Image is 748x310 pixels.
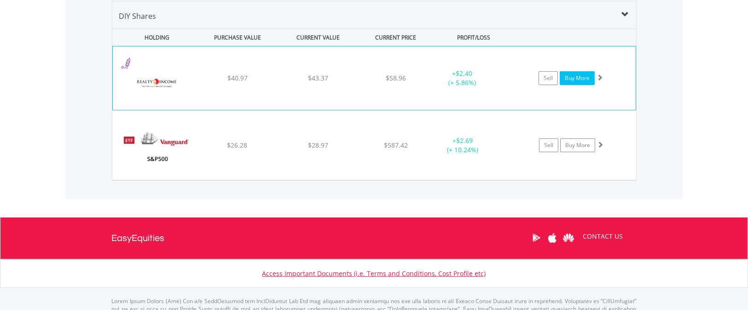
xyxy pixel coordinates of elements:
div: PURCHASE VALUE [198,29,277,46]
a: EasyEquities [112,218,165,259]
div: + (+ 10.24%) [428,136,498,155]
a: Sell [539,71,558,85]
span: $26.28 [227,141,247,149]
span: $58.96 [386,74,406,82]
a: CONTACT US [577,224,630,249]
a: Huawei [561,224,577,252]
a: Google Play [528,224,545,252]
span: $587.42 [384,141,408,149]
div: PROFIT/LOSS [435,29,513,46]
a: Buy More [560,138,595,152]
span: $2.40 [456,69,472,78]
span: $28.97 [308,141,328,149]
div: CURRENT PRICE [359,29,432,46]
a: Apple [545,224,561,252]
img: EQU.US.O.png [117,58,197,108]
div: + (+ 5.86%) [428,69,497,87]
a: Access Important Documents (i.e. Terms and Conditions, Cost Profile etc) [262,269,486,278]
img: EQU.US.VOO.png [117,122,196,178]
span: $40.97 [227,74,248,82]
a: Sell [539,138,558,152]
span: DIY Shares [119,11,157,21]
span: $2.69 [456,136,473,145]
div: CURRENT VALUE [279,29,358,46]
a: Buy More [560,71,595,85]
span: $43.37 [308,74,328,82]
div: HOLDING [113,29,197,46]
